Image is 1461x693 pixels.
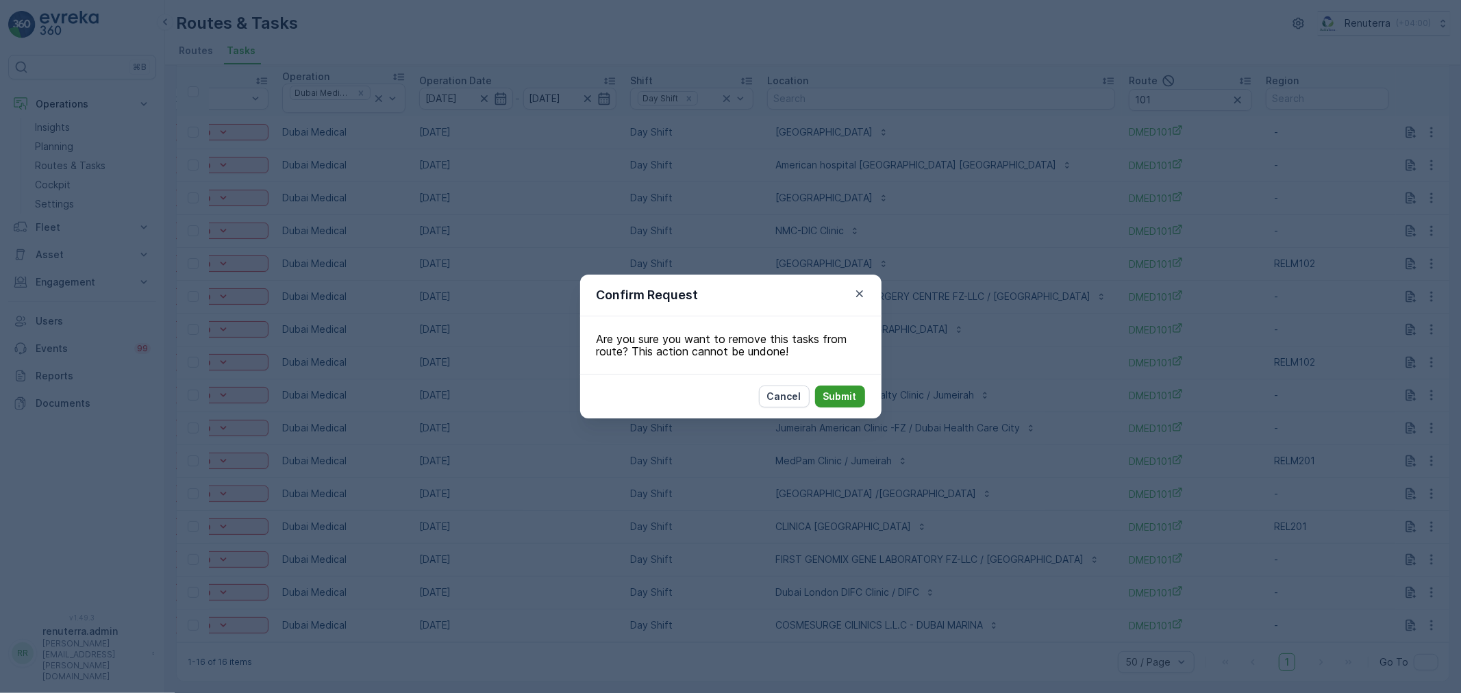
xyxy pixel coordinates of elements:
[759,386,810,407] button: Cancel
[580,316,882,374] div: Are you sure you want to remove this tasks from route? This action cannot be undone!
[597,286,699,305] p: Confirm Request
[815,386,865,407] button: Submit
[823,390,857,403] p: Submit
[767,390,801,403] p: Cancel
